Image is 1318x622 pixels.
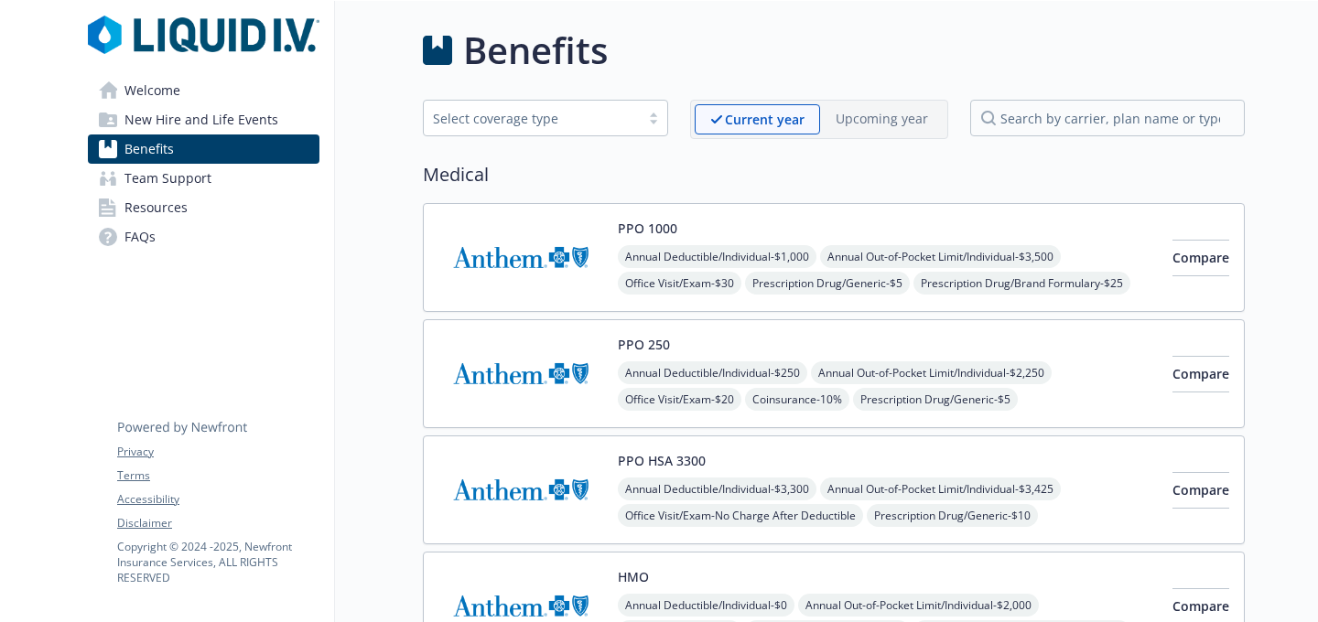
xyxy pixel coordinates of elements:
[88,222,319,252] a: FAQs
[433,109,631,128] div: Select coverage type
[618,451,706,470] button: PPO HSA 3300
[1172,249,1229,266] span: Compare
[913,272,1130,295] span: Prescription Drug/Brand Formulary - $25
[1172,472,1229,509] button: Compare
[1172,481,1229,499] span: Compare
[618,594,794,617] span: Annual Deductible/Individual - $0
[1172,356,1229,392] button: Compare
[798,594,1039,617] span: Annual Out-of-Pocket Limit/Individual - $2,000
[1172,240,1229,276] button: Compare
[1172,597,1229,615] span: Compare
[124,134,174,164] span: Benefits
[117,491,319,508] a: Accessibility
[88,164,319,193] a: Team Support
[745,272,910,295] span: Prescription Drug/Generic - $5
[117,515,319,531] a: Disclaimer
[124,105,278,134] span: New Hire and Life Events
[423,161,1245,188] h2: Medical
[124,76,180,105] span: Welcome
[117,467,319,484] a: Terms
[88,76,319,105] a: Welcome
[618,361,807,384] span: Annual Deductible/Individual - $250
[867,504,1038,527] span: Prescription Drug/Generic - $10
[618,245,816,268] span: Annual Deductible/Individual - $1,000
[618,388,741,411] span: Office Visit/Exam - $20
[463,23,608,78] h1: Benefits
[88,193,319,222] a: Resources
[124,222,156,252] span: FAQs
[970,100,1245,136] input: search by carrier, plan name or type
[618,477,816,500] span: Annual Deductible/Individual - $3,300
[88,134,319,164] a: Benefits
[811,361,1052,384] span: Annual Out-of-Pocket Limit/Individual - $2,250
[820,104,944,134] span: Upcoming year
[124,164,211,193] span: Team Support
[836,109,928,128] p: Upcoming year
[88,105,319,134] a: New Hire and Life Events
[820,477,1061,500] span: Annual Out-of-Pocket Limit/Individual - $3,425
[618,335,670,354] button: PPO 250
[438,219,603,296] img: Anthem Blue Cross carrier logo
[618,219,677,238] button: PPO 1000
[618,504,863,527] span: Office Visit/Exam - No Charge After Deductible
[117,444,319,460] a: Privacy
[1172,365,1229,382] span: Compare
[438,451,603,529] img: Anthem Blue Cross carrier logo
[820,245,1061,268] span: Annual Out-of-Pocket Limit/Individual - $3,500
[117,539,319,585] p: Copyright © 2024 - 2025 , Newfront Insurance Services, ALL RIGHTS RESERVED
[853,388,1018,411] span: Prescription Drug/Generic - $5
[618,272,741,295] span: Office Visit/Exam - $30
[745,388,849,411] span: Coinsurance - 10%
[438,335,603,413] img: Anthem Blue Cross carrier logo
[725,110,805,129] p: Current year
[124,193,188,222] span: Resources
[618,567,649,586] button: HMO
